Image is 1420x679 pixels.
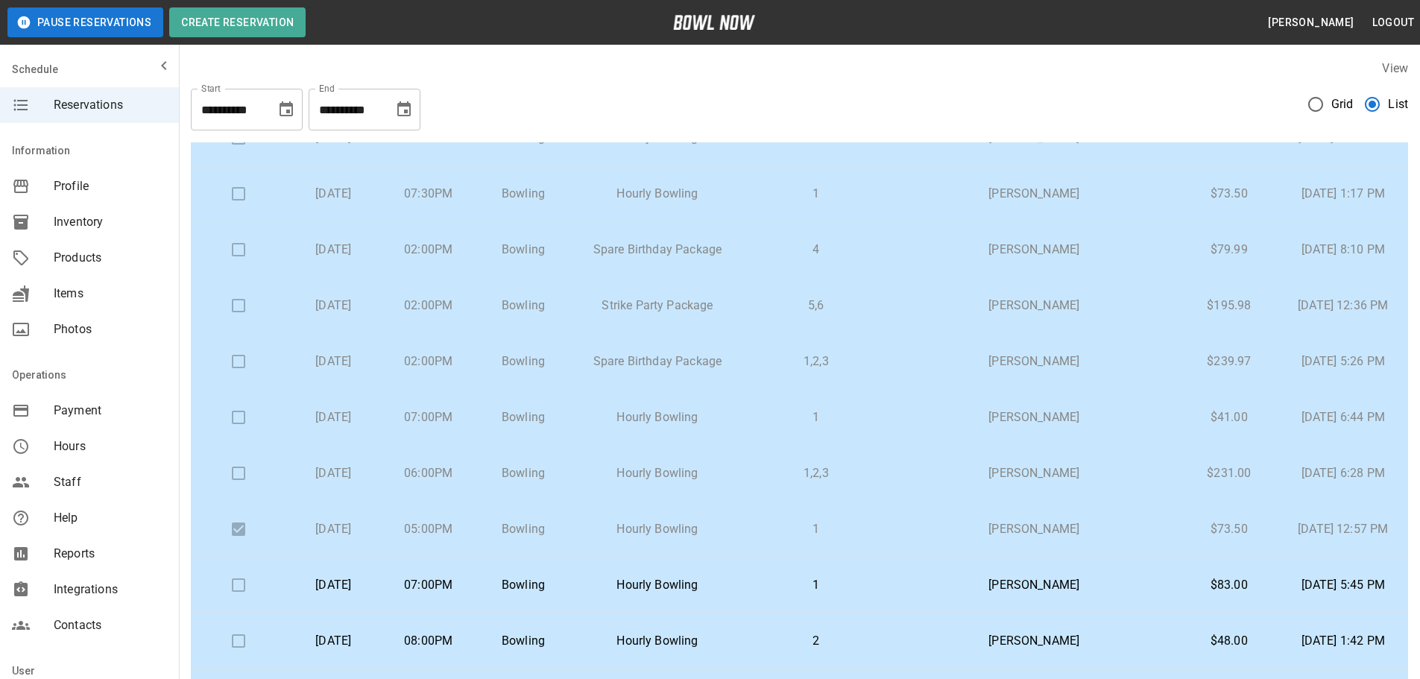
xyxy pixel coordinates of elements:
p: [DATE] [297,464,368,482]
p: Bowling [487,408,558,426]
p: $48.00 [1192,632,1266,650]
p: $79.99 [1192,241,1266,259]
p: [DATE] 8:10 PM [1290,241,1396,259]
p: 1 [756,408,876,426]
p: 1,2,3 [756,464,876,482]
span: Help [54,509,167,527]
p: 08:00PM [393,632,464,650]
p: [DATE] 1:17 PM [1290,185,1396,203]
p: [PERSON_NAME] [900,576,1168,594]
p: Bowling [487,297,558,315]
p: [DATE] [297,297,368,315]
p: Bowling [487,241,558,259]
p: Hourly Bowling [583,185,732,203]
p: Strike Party Package [583,297,732,315]
span: Contacts [54,616,167,634]
span: Products [54,249,167,267]
p: $41.00 [1192,408,1266,426]
p: $195.98 [1192,297,1266,315]
p: [DATE] [297,520,368,538]
p: 1,2,3 [756,353,876,370]
p: 05:00PM [393,520,464,538]
p: [PERSON_NAME] [900,297,1168,315]
p: 4 [756,241,876,259]
span: Inventory [54,213,167,231]
img: logo [673,15,755,30]
label: View [1382,61,1408,75]
p: [DATE] 12:36 PM [1290,297,1396,315]
span: List [1388,95,1408,113]
button: Choose date, selected date is Sep 12, 2025 [271,95,301,124]
p: 1 [756,576,876,594]
button: Pause Reservations [7,7,163,37]
p: 07:00PM [393,576,464,594]
p: 02:00PM [393,241,464,259]
p: Spare Birthday Package [583,241,732,259]
span: Reports [54,545,167,563]
span: Photos [54,320,167,338]
p: [DATE] 5:26 PM [1290,353,1396,370]
p: Hourly Bowling [583,632,732,650]
p: 07:30PM [393,185,464,203]
p: Bowling [487,464,558,482]
span: Grid [1331,95,1354,113]
p: [PERSON_NAME] [900,632,1168,650]
p: 06:00PM [393,464,464,482]
p: 07:00PM [393,408,464,426]
p: $83.00 [1192,576,1266,594]
p: [DATE] 6:28 PM [1290,464,1396,482]
span: Profile [54,177,167,195]
span: Hours [54,438,167,455]
span: Integrations [54,581,167,599]
button: Create Reservation [169,7,306,37]
p: [DATE] [297,241,368,259]
p: 1 [756,185,876,203]
p: 5,6 [756,297,876,315]
p: Hourly Bowling [583,520,732,538]
p: $231.00 [1192,464,1266,482]
p: $73.50 [1192,520,1266,538]
button: Logout [1366,9,1420,37]
p: Bowling [487,353,558,370]
p: [DATE] [297,185,368,203]
p: Bowling [487,520,558,538]
p: [DATE] 6:44 PM [1290,408,1396,426]
p: 1 [756,520,876,538]
p: 02:00PM [393,297,464,315]
p: [DATE] 1:42 PM [1290,632,1396,650]
p: [PERSON_NAME] [900,520,1168,538]
p: 02:00PM [393,353,464,370]
p: Bowling [487,632,558,650]
p: [PERSON_NAME] [900,353,1168,370]
p: [DATE] 12:57 PM [1290,520,1396,538]
p: Bowling [487,576,558,594]
button: [PERSON_NAME] [1262,9,1360,37]
p: Spare Birthday Package [583,353,732,370]
p: $239.97 [1192,353,1266,370]
p: Bowling [487,185,558,203]
p: Hourly Bowling [583,464,732,482]
button: Choose date, selected date is Oct 27, 2025 [389,95,419,124]
p: [DATE] 5:45 PM [1290,576,1396,594]
p: [DATE] [297,353,368,370]
p: [PERSON_NAME] [900,464,1168,482]
span: Staff [54,473,167,491]
span: Items [54,285,167,303]
span: Payment [54,402,167,420]
p: 2 [756,632,876,650]
p: Hourly Bowling [583,576,732,594]
p: [PERSON_NAME] [900,408,1168,426]
p: Hourly Bowling [583,408,732,426]
p: $73.50 [1192,185,1266,203]
span: Reservations [54,96,167,114]
p: [PERSON_NAME] [900,185,1168,203]
p: [DATE] [297,408,368,426]
p: [DATE] [297,576,368,594]
p: [DATE] [297,632,368,650]
p: [PERSON_NAME] [900,241,1168,259]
